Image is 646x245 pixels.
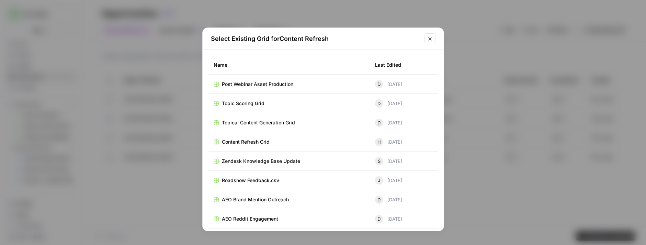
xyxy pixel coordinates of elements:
[222,196,289,203] span: AEO Brand Mention Outreach
[375,119,402,127] div: [DATE]
[375,176,402,185] div: [DATE]
[211,34,420,44] h2: Select Existing Grid for Content Refresh
[375,55,401,74] div: Last Edited
[222,177,279,184] span: Roadshow Feedback.csv
[375,215,402,223] div: [DATE]
[377,196,381,203] span: D
[375,157,402,165] div: [DATE]
[222,119,295,126] span: Topical Content Generation Grid
[375,99,402,108] div: [DATE]
[375,196,402,204] div: [DATE]
[377,119,381,126] span: D
[424,33,435,44] button: Close modal
[222,158,300,165] span: Zendesk Knowledge Base Update
[378,158,381,165] span: S
[377,81,381,88] span: D
[378,177,380,184] span: J
[375,138,402,146] div: [DATE]
[222,215,278,222] span: AEO Reddit Engagement
[377,215,381,222] span: D
[375,80,402,88] div: [DATE]
[222,138,270,145] span: Content Refresh Grid
[222,100,264,107] span: Topic Scoring Grid
[222,81,293,88] span: Post Webinar Asset Production
[214,55,364,74] div: Name
[377,138,381,145] span: H
[377,100,381,107] span: D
